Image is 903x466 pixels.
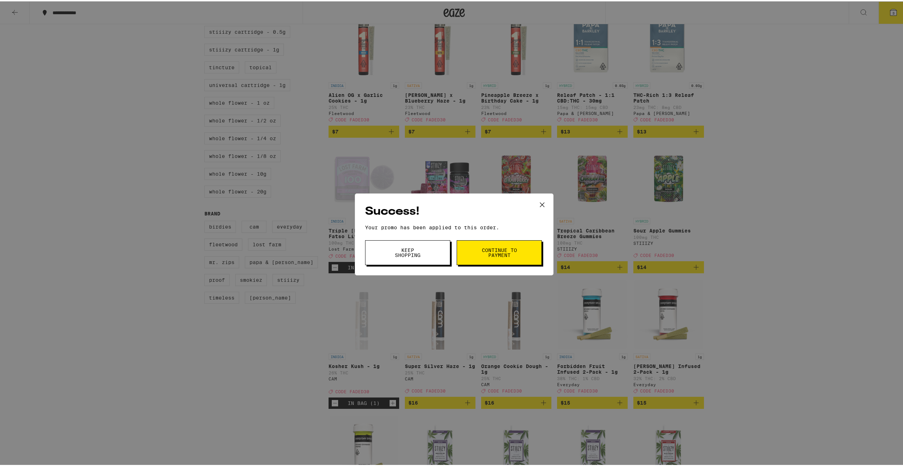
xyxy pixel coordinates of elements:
[365,202,543,218] h2: Success!
[481,246,517,256] span: Continue to payment
[365,223,543,229] p: Your promo has been applied to this order.
[365,239,450,264] button: Keep Shopping
[390,246,426,256] span: Keep Shopping
[457,239,542,264] button: Continue to payment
